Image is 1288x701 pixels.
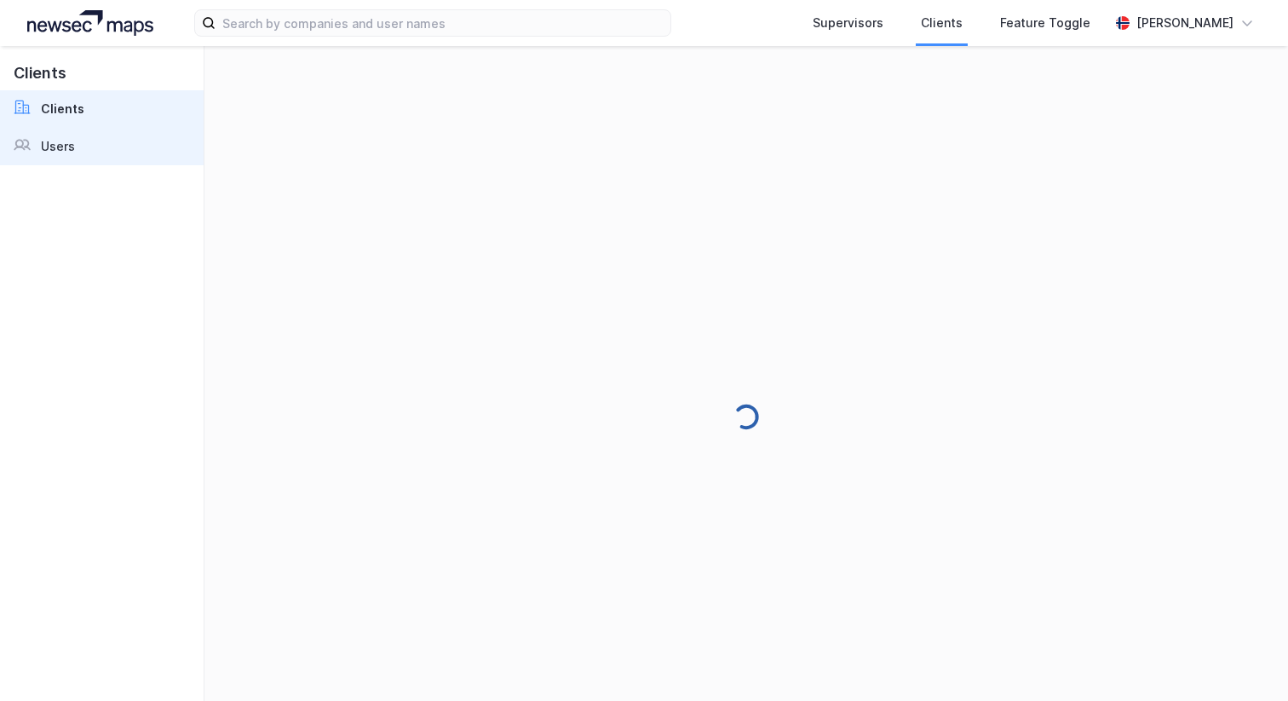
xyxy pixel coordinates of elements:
input: Search by companies and user names [216,10,670,36]
div: Clients [921,13,963,33]
div: Feature Toggle [1000,13,1090,33]
iframe: Chat Widget [1203,619,1288,701]
div: [PERSON_NAME] [1136,13,1233,33]
div: Users [41,136,75,157]
div: Kontrollprogram for chat [1203,619,1288,701]
img: logo.a4113a55bc3d86da70a041830d287a7e.svg [27,10,153,36]
div: Clients [41,99,84,119]
div: Supervisors [813,13,883,33]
